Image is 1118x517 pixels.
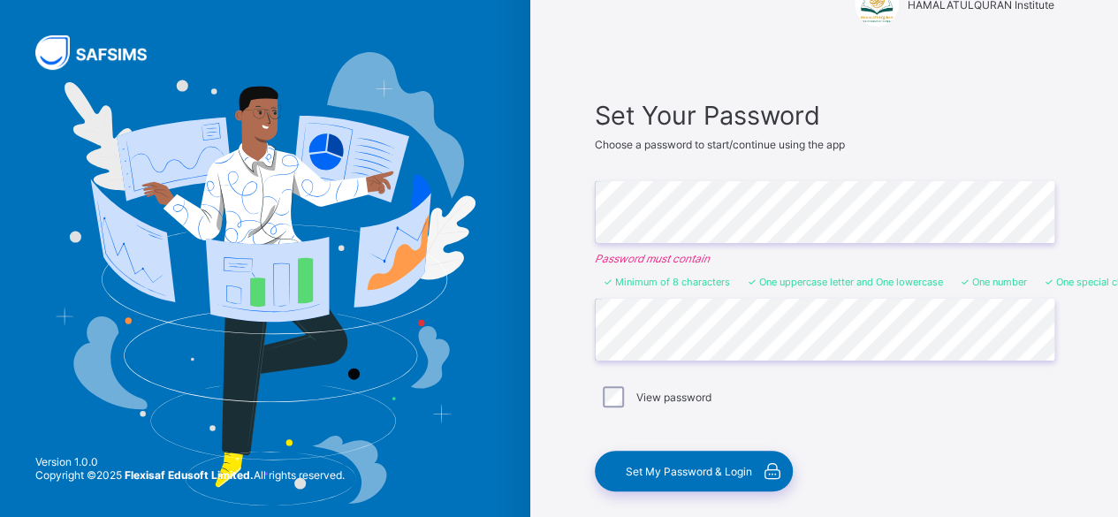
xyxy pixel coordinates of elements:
img: SAFSIMS Logo [35,35,168,70]
em: Password must contain [595,252,1054,265]
li: One number [961,276,1027,288]
span: Set Your Password [595,100,1054,131]
li: One uppercase letter and One lowercase [748,276,943,288]
li: Minimum of 8 characters [604,276,730,288]
img: Hero Image [55,52,475,505]
span: Set My Password & Login [626,465,752,478]
span: Copyright © 2025 All rights reserved. [35,468,345,482]
strong: Flexisaf Edusoft Limited. [125,468,254,482]
label: View password [636,391,711,404]
span: Version 1.0.0 [35,455,345,468]
span: Choose a password to start/continue using the app [595,138,845,151]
